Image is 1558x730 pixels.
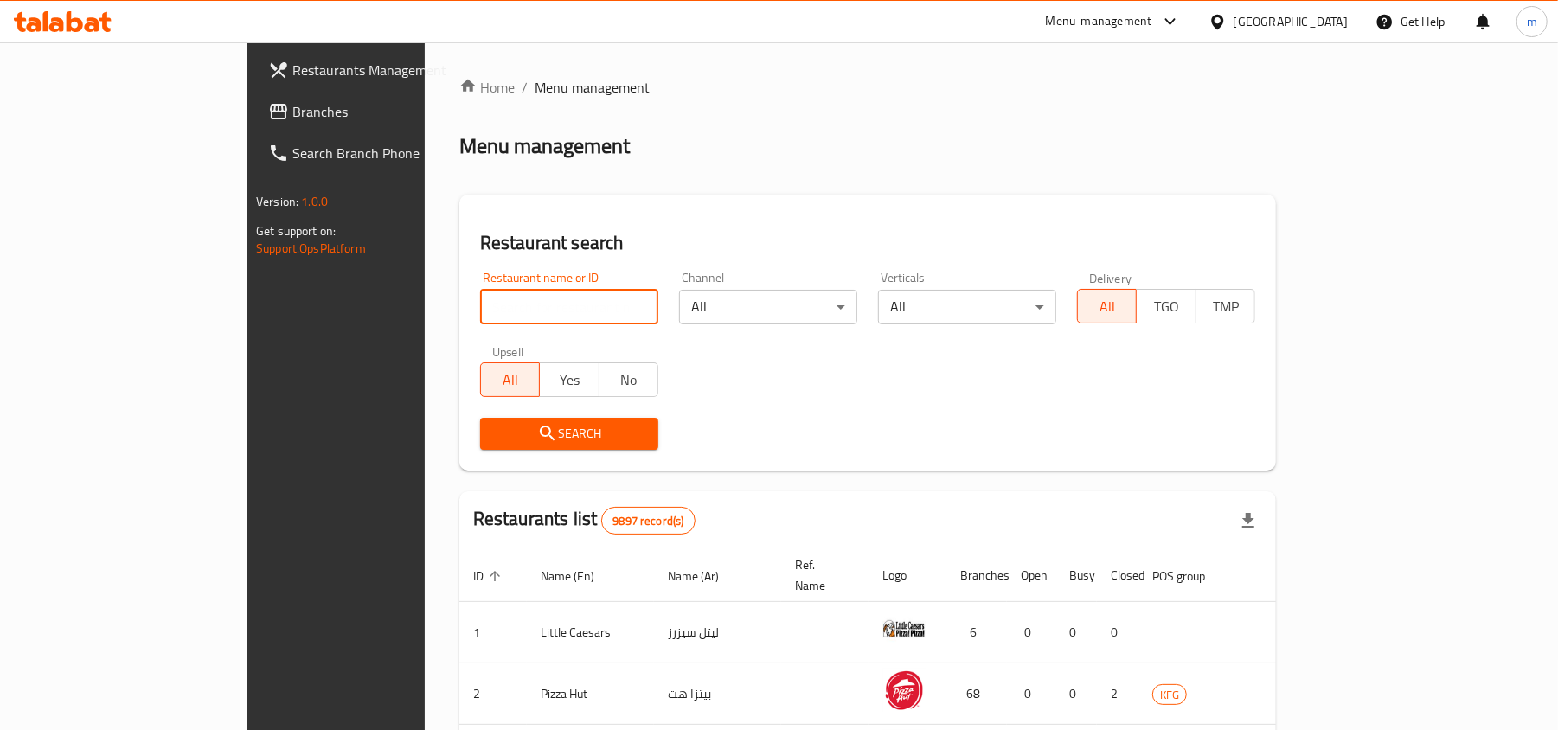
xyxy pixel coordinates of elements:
td: 0 [1055,663,1097,725]
td: 0 [1007,663,1055,725]
span: m [1527,12,1537,31]
td: ليتل سيزرز [654,602,781,663]
span: ID [473,566,506,586]
nav: breadcrumb [459,77,1276,98]
label: Upsell [492,345,524,357]
span: POS group [1152,566,1228,586]
span: All [1085,294,1130,319]
img: Pizza Hut [882,669,926,712]
a: Restaurants Management [254,49,508,91]
span: TGO [1144,294,1189,319]
span: Yes [547,368,592,393]
button: Search [480,418,658,450]
span: 9897 record(s) [602,513,694,529]
button: TMP [1196,289,1255,323]
h2: Restaurants list [473,506,696,535]
span: KFG [1153,685,1186,705]
span: Menu management [535,77,650,98]
div: [GEOGRAPHIC_DATA] [1234,12,1348,31]
td: 0 [1097,602,1138,663]
button: Yes [539,362,599,397]
span: Name (Ar) [668,566,741,586]
span: Search [494,423,644,445]
label: Delivery [1089,272,1132,284]
button: No [599,362,658,397]
span: No [606,368,651,393]
h2: Restaurant search [480,230,1255,256]
td: 6 [946,602,1007,663]
span: Version: [256,190,298,213]
th: Busy [1055,549,1097,602]
th: Closed [1097,549,1138,602]
td: 0 [1007,602,1055,663]
span: Search Branch Phone [292,143,494,163]
div: Menu-management [1046,11,1152,32]
span: Branches [292,101,494,122]
div: All [679,290,857,324]
span: Get support on: [256,220,336,242]
th: Open [1007,549,1055,602]
span: Restaurants Management [292,60,494,80]
button: All [480,362,540,397]
button: All [1077,289,1137,323]
td: 2 [1097,663,1138,725]
span: Name (En) [541,566,617,586]
div: All [878,290,1056,324]
th: Branches [946,549,1007,602]
td: Little Caesars [527,602,654,663]
td: بيتزا هت [654,663,781,725]
span: All [488,368,533,393]
input: Search for restaurant name or ID.. [480,290,658,324]
span: 1.0.0 [301,190,328,213]
a: Search Branch Phone [254,132,508,174]
span: TMP [1203,294,1248,319]
td: 0 [1055,602,1097,663]
span: Ref. Name [795,554,848,596]
div: Export file [1228,500,1269,541]
div: Total records count [601,507,695,535]
td: 68 [946,663,1007,725]
th: Logo [869,549,946,602]
a: Branches [254,91,508,132]
td: Pizza Hut [527,663,654,725]
img: Little Caesars [882,607,926,650]
button: TGO [1136,289,1196,323]
a: Support.OpsPlatform [256,237,366,259]
h2: Menu management [459,132,630,160]
li: / [522,77,528,98]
